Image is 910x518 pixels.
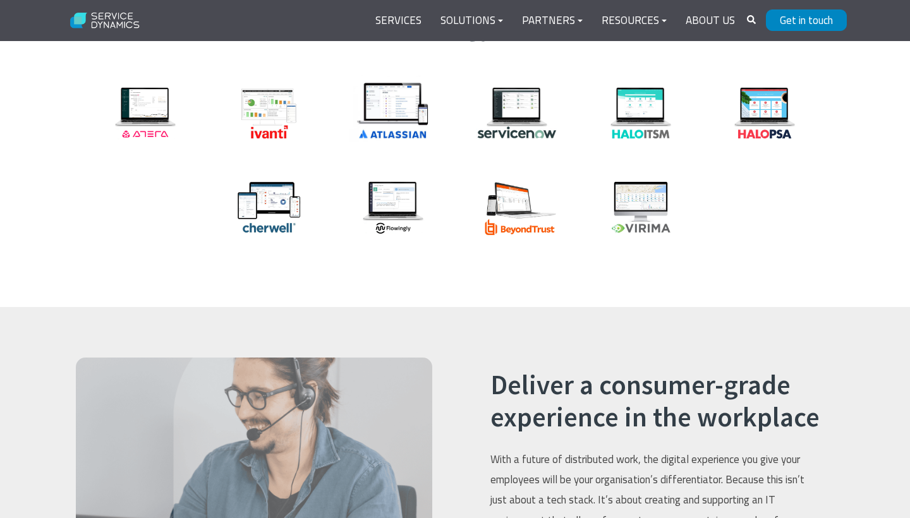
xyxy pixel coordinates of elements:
[63,4,147,37] img: Service Dynamics Logo - White
[346,72,440,145] img: Atlassian_screenshot-1
[346,176,440,239] img: Flowingly logo with screenshot
[76,11,834,44] h2: Our technology partners
[513,6,592,36] a: Partners
[592,6,676,36] a: Resources
[766,9,847,31] a: Get in touch
[490,369,822,434] h2: Deliver a consumer-grade experience in the workplace
[593,81,688,145] img: HaloITSM logo with screenshot
[366,6,431,36] a: Services
[470,176,564,239] img: beyond-trust-screenshot
[431,6,513,36] a: Solutions
[222,81,317,145] img: Ivanti logo with screenshot
[366,6,744,36] div: Navigation Menu
[98,81,193,145] img: Atera logo with screenshot
[593,176,688,239] img: Virima-logo-screenshot
[470,81,564,145] img: ServiceNow logo
[676,6,744,36] a: About Us
[717,81,812,145] img: HaloPSA logo with screenshot
[222,176,317,239] img: Cherwell logo with screenshot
